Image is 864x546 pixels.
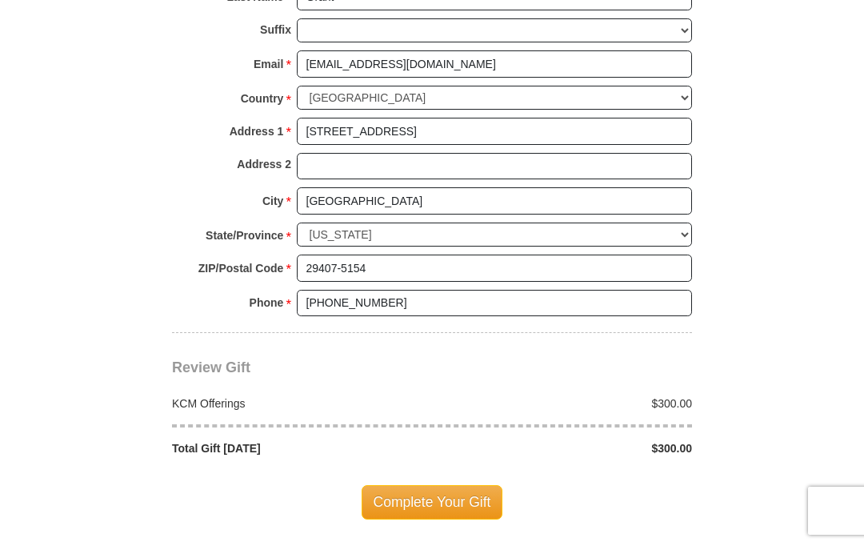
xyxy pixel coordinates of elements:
div: $300.00 [432,395,701,412]
strong: ZIP/Postal Code [198,257,284,279]
div: $300.00 [432,440,701,456]
div: KCM Offerings [164,395,433,412]
span: Complete Your Gift [362,485,503,519]
div: Total Gift [DATE] [164,440,433,456]
strong: Address 2 [237,153,291,175]
strong: Address 1 [230,120,284,143]
span: Review Gift [172,359,250,375]
strong: Country [241,87,284,110]
strong: Suffix [260,18,291,41]
strong: Phone [250,291,284,314]
strong: Email [254,53,283,75]
strong: State/Province [206,224,283,247]
strong: City [262,190,283,212]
